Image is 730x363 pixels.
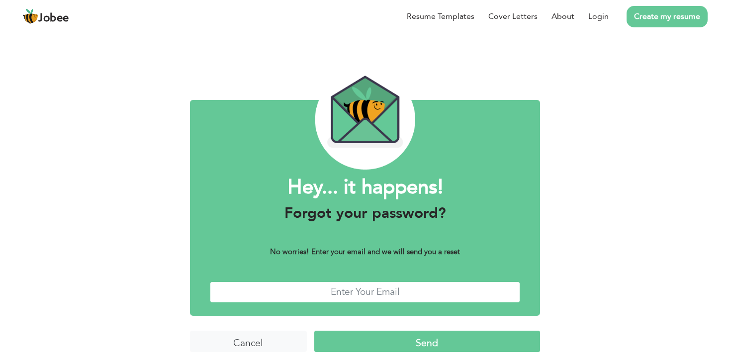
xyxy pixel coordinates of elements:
[588,10,609,22] a: Login
[38,13,69,24] span: Jobee
[190,331,307,352] input: Cancel
[315,70,415,170] img: envelope_bee.png
[210,175,520,200] h1: Hey... it happens!
[270,247,460,257] b: No worries! Enter your email and we will send you a reset
[551,10,574,22] a: About
[407,10,474,22] a: Resume Templates
[22,8,38,24] img: jobee.io
[488,10,538,22] a: Cover Letters
[314,331,540,352] input: Send
[210,204,520,222] h3: Forgot your password?
[627,6,708,27] a: Create my resume
[210,281,520,303] input: Enter Your Email
[22,8,69,24] a: Jobee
